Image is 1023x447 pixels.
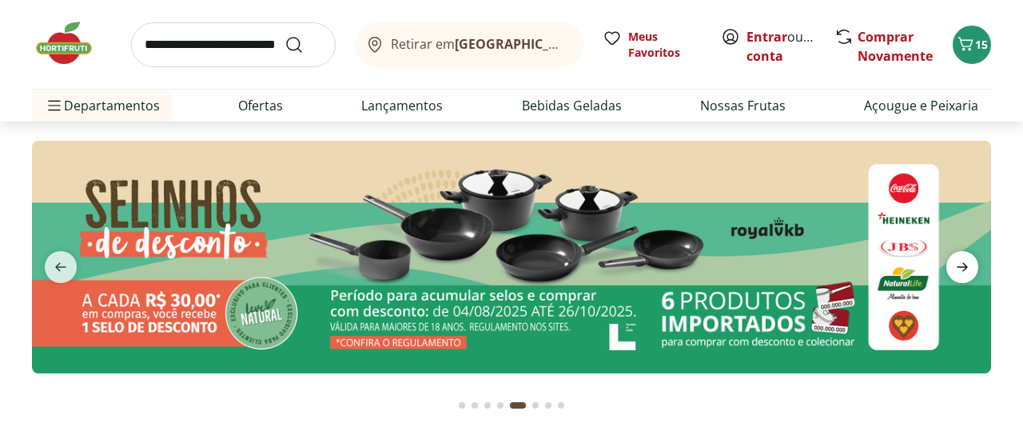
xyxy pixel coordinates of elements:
[32,141,991,373] img: selinhos
[507,386,529,425] button: Current page from fs-carousel
[542,386,555,425] button: Go to page 7 from fs-carousel
[953,26,991,64] button: Carrinho
[746,28,834,65] a: Criar conta
[285,35,323,54] button: Submit Search
[603,29,702,61] a: Meus Favoritos
[700,96,786,115] a: Nossas Frutas
[746,28,787,46] a: Entrar
[481,386,494,425] button: Go to page 3 from fs-carousel
[355,22,583,67] button: Retirar em[GEOGRAPHIC_DATA]/[GEOGRAPHIC_DATA]
[468,386,481,425] button: Go to page 2 from fs-carousel
[555,386,567,425] button: Go to page 8 from fs-carousel
[45,86,160,125] span: Departamentos
[628,29,702,61] span: Meus Favoritos
[131,22,336,67] input: search
[361,96,443,115] a: Lançamentos
[456,386,468,425] button: Go to page 1 from fs-carousel
[391,37,567,51] span: Retirar em
[858,28,933,65] a: Comprar Novamente
[529,386,542,425] button: Go to page 6 from fs-carousel
[32,251,90,283] button: previous
[975,37,988,52] span: 15
[238,96,283,115] a: Ofertas
[45,86,64,125] button: Menu
[32,19,112,67] img: Hortifruti
[494,386,507,425] button: Go to page 4 from fs-carousel
[746,27,818,66] span: ou
[522,96,622,115] a: Bebidas Geladas
[455,35,724,53] b: [GEOGRAPHIC_DATA]/[GEOGRAPHIC_DATA]
[933,251,991,283] button: next
[864,96,978,115] a: Açougue e Peixaria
